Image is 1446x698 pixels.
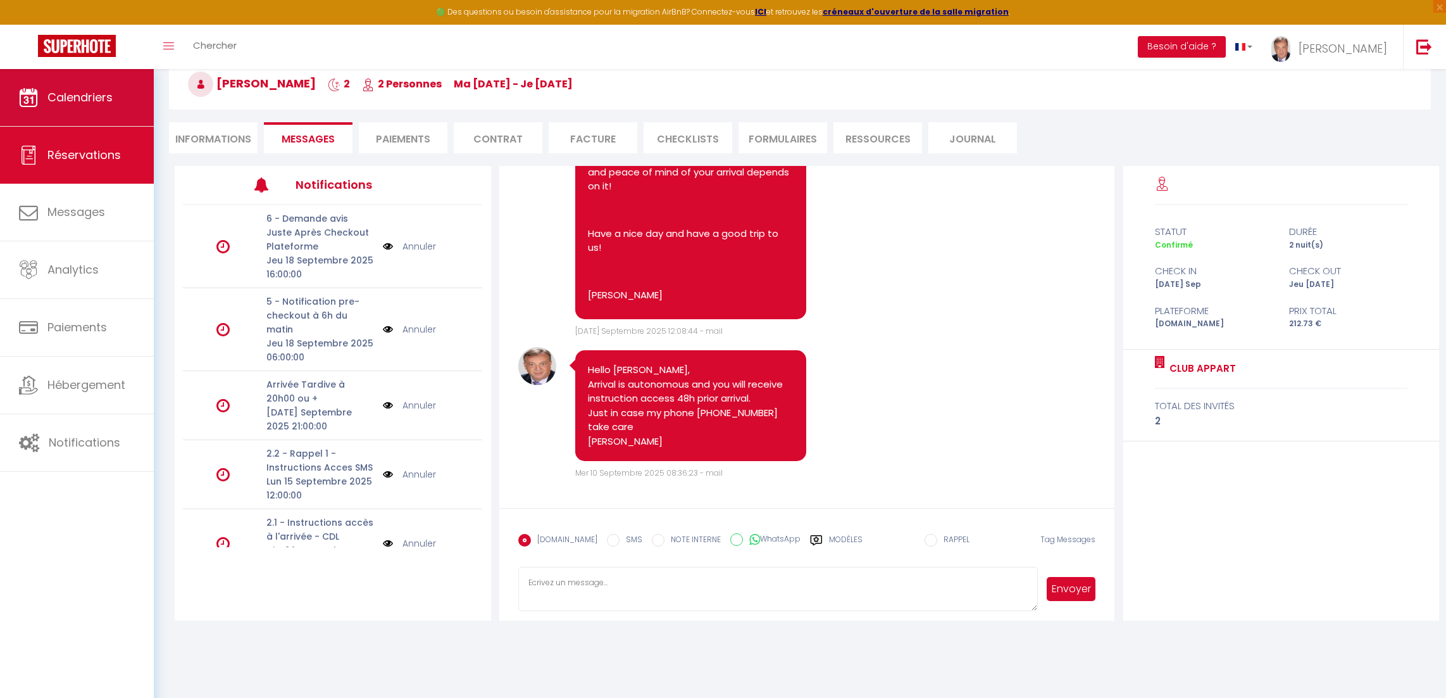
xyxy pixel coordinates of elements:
[1281,303,1416,319] div: Prix total
[266,447,375,474] p: 2.2 - Rappel 1 - Instructions Acces SMS
[383,467,393,481] img: NO IMAGE
[1165,361,1236,376] a: Club Appart
[266,474,375,502] p: Lun 15 Septembre 2025 12:00:00
[1155,414,1408,429] div: 2
[266,516,375,543] p: 2.1 - Instructions accès à l'arrivée - CDL
[328,77,350,91] span: 2
[296,170,420,199] h3: Notifications
[47,89,113,105] span: Calendriers
[1146,303,1281,319] div: Plateforme
[743,533,801,547] label: WhatsApp
[266,336,375,364] p: Jeu 18 Septembre 2025 06:00:00
[1155,398,1408,414] div: total des invités
[588,363,794,448] pre: Hello [PERSON_NAME], Arrival is autonomous and you will receive instruction access 48h prior arri...
[1146,318,1281,330] div: [DOMAIN_NAME]
[1146,263,1281,279] div: check in
[755,6,766,17] a: ICI
[184,25,246,69] a: Chercher
[1281,263,1416,279] div: check out
[644,122,732,153] li: CHECKLISTS
[402,239,436,253] a: Annuler
[575,326,723,336] span: [DATE] Septembre 2025 12:08:44 - mail
[575,467,723,478] span: Mer 10 Septembre 2025 08:36:23 - mail
[833,122,922,153] li: Ressources
[383,536,393,550] img: NO IMAGE
[1138,36,1226,58] button: Besoin d'aide ?
[266,543,375,571] p: Dim 14 Septembre 2025 12:00:00
[1281,279,1416,291] div: Jeu [DATE]
[1281,318,1416,330] div: 212.73 €
[282,132,335,146] span: Messages
[402,467,436,481] a: Annuler
[1146,224,1281,239] div: statut
[402,322,436,336] a: Annuler
[454,77,573,91] span: ma [DATE] - je [DATE]
[362,77,442,91] span: 2 Personnes
[823,6,1009,17] a: créneaux d'ouverture de la salle migration
[829,534,863,556] label: Modèles
[383,239,393,253] img: NO IMAGE
[169,122,258,153] li: Informations
[588,227,794,255] p: Have a nice day and have a good trip to us!
[383,322,393,336] img: NO IMAGE
[383,398,393,412] img: NO IMAGE
[1281,239,1416,251] div: 2 nuit(s)
[664,534,721,548] label: NOTE INTERNE
[1271,36,1290,62] img: ...
[1146,279,1281,291] div: [DATE] Sep
[47,377,125,393] span: Hébergement
[937,534,969,548] label: RAPPEL
[531,534,597,548] label: [DOMAIN_NAME]
[588,288,794,303] p: [PERSON_NAME]
[928,122,1017,153] li: Journal
[402,536,436,550] a: Annuler
[47,262,99,277] span: Analytics
[1299,41,1387,56] span: [PERSON_NAME]
[47,204,105,220] span: Messages
[1040,534,1095,545] span: Tag Messages
[1281,224,1416,239] div: durée
[47,147,121,163] span: Réservations
[193,39,237,52] span: Chercher
[739,122,827,153] li: FORMULAIRES
[266,212,375,253] p: 6 - Demande avis Juste Après Checkout Plateforme
[38,35,116,57] img: Super Booking
[1262,25,1403,69] a: ... [PERSON_NAME]
[188,75,316,91] span: [PERSON_NAME]
[10,5,48,43] button: Ouvrir le widget de chat LiveChat
[1047,577,1096,601] button: Envoyer
[1416,39,1432,54] img: logout
[49,435,120,450] span: Notifications
[266,253,375,281] p: Jeu 18 Septembre 2025 16:00:00
[402,398,436,412] a: Annuler
[454,122,542,153] li: Contrat
[47,319,107,335] span: Paiements
[518,347,556,385] img: 16747400506939.JPG
[266,378,375,405] p: Arrivée Tardive à 20h00 ou +
[549,122,637,153] li: Facture
[266,295,375,336] p: 5 - Notification pre-checkout à 6h du matin
[359,122,447,153] li: Paiements
[1155,239,1193,250] span: Confirmé
[620,534,642,548] label: SMS
[266,405,375,433] p: [DATE] Septembre 2025 21:00:00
